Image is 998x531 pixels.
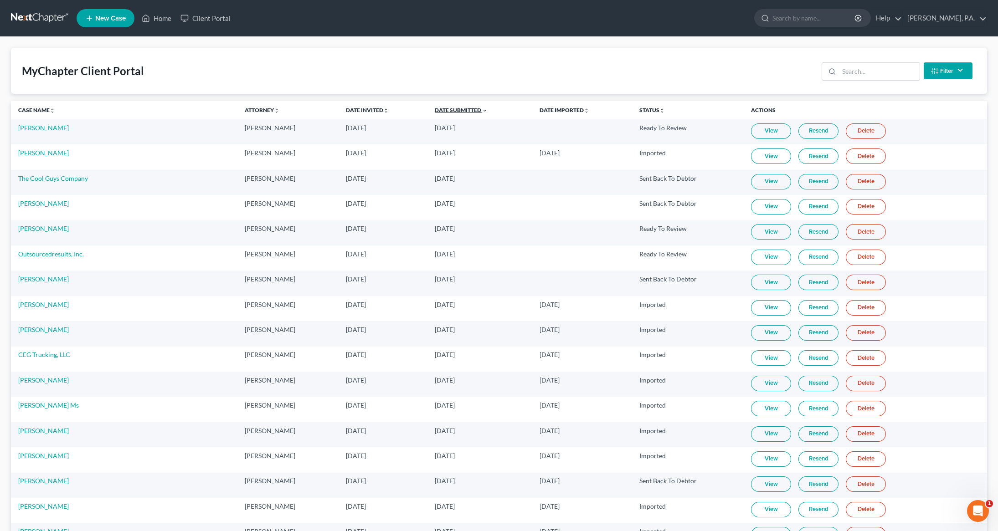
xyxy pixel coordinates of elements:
td: Sent Back To Debtor [632,170,744,195]
td: [PERSON_NAME] [237,195,339,220]
td: Ready To Review [632,119,744,144]
span: [DATE] [346,174,366,182]
a: [PERSON_NAME] [18,477,69,485]
span: [DATE] [346,301,366,308]
td: Imported [632,321,744,346]
a: Delete [846,123,886,139]
a: Delete [846,275,886,290]
input: Search... [839,63,920,80]
span: [DATE] [435,326,455,333]
td: Imported [632,397,744,422]
a: Home [137,10,176,26]
td: Sent Back To Debtor [632,195,744,220]
a: Delete [846,426,886,442]
a: Resend [798,376,839,391]
span: [DATE] [540,149,560,157]
a: View [751,426,791,442]
i: unfold_more [50,108,55,113]
span: [DATE] [540,301,560,308]
a: Date Invitedunfold_more [346,107,389,113]
a: Resend [798,502,839,517]
a: Delete [846,250,886,265]
span: [DATE] [435,376,455,384]
td: [PERSON_NAME] [237,170,339,195]
span: [DATE] [346,351,366,358]
input: Search by name... [772,10,856,26]
a: Help [871,10,902,26]
a: The Cool Guys Company [18,174,88,182]
span: [DATE] [540,502,560,510]
span: [DATE] [435,199,455,207]
a: Resend [798,250,839,265]
a: View [751,401,791,416]
a: [PERSON_NAME] [18,452,69,460]
a: Delete [846,476,886,492]
td: [PERSON_NAME] [237,321,339,346]
a: Delete [846,199,886,214]
span: [DATE] [346,326,366,333]
span: New Case [95,15,126,22]
span: [DATE] [540,477,560,485]
span: [DATE] [346,250,366,258]
a: View [751,148,791,164]
a: Delete [846,502,886,517]
i: unfold_more [659,108,665,113]
span: [DATE] [346,199,366,207]
a: [PERSON_NAME] [18,149,69,157]
a: Resend [798,300,839,316]
span: [DATE] [540,326,560,333]
a: Delete [846,148,886,164]
i: unfold_more [584,108,589,113]
a: Resend [798,401,839,416]
td: Imported [632,447,744,472]
td: Ready To Review [632,220,744,245]
td: [PERSON_NAME] [237,220,339,245]
span: [DATE] [346,401,366,409]
a: Resend [798,275,839,290]
span: [DATE] [540,427,560,434]
td: [PERSON_NAME] [237,296,339,321]
a: Resend [798,350,839,366]
span: [DATE] [435,477,455,485]
a: [PERSON_NAME], P.A. [903,10,987,26]
iframe: Intercom live chat [967,500,989,522]
td: Sent Back To Debtor [632,473,744,498]
span: [DATE] [346,124,366,132]
span: [DATE] [435,427,455,434]
a: View [751,502,791,517]
a: Delete [846,376,886,391]
td: [PERSON_NAME] [237,397,339,422]
a: View [751,123,791,139]
span: [DATE] [346,225,366,232]
span: [DATE] [435,250,455,258]
a: Resend [798,199,839,214]
td: [PERSON_NAME] [237,422,339,447]
td: [PERSON_NAME] [237,271,339,296]
span: [DATE] [540,452,560,460]
a: Resend [798,224,839,240]
span: [DATE] [346,477,366,485]
a: View [751,325,791,341]
span: [DATE] [346,149,366,157]
a: View [751,224,791,240]
td: Imported [632,498,744,523]
th: Actions [744,101,987,119]
span: [DATE] [346,502,366,510]
span: 1 [986,500,993,507]
span: [DATE] [346,376,366,384]
i: expand_more [482,108,488,113]
span: [DATE] [435,149,455,157]
i: unfold_more [383,108,389,113]
a: Case Nameunfold_more [18,107,55,113]
a: [PERSON_NAME] [18,199,69,207]
a: Outsourcedresults, Inc. [18,250,84,258]
a: Resend [798,325,839,341]
span: [DATE] [435,275,455,283]
span: [DATE] [435,502,455,510]
a: View [751,476,791,492]
a: Delete [846,300,886,316]
td: [PERSON_NAME] [237,245,339,271]
a: View [751,174,791,189]
span: [DATE] [435,351,455,358]
td: Imported [632,422,744,447]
